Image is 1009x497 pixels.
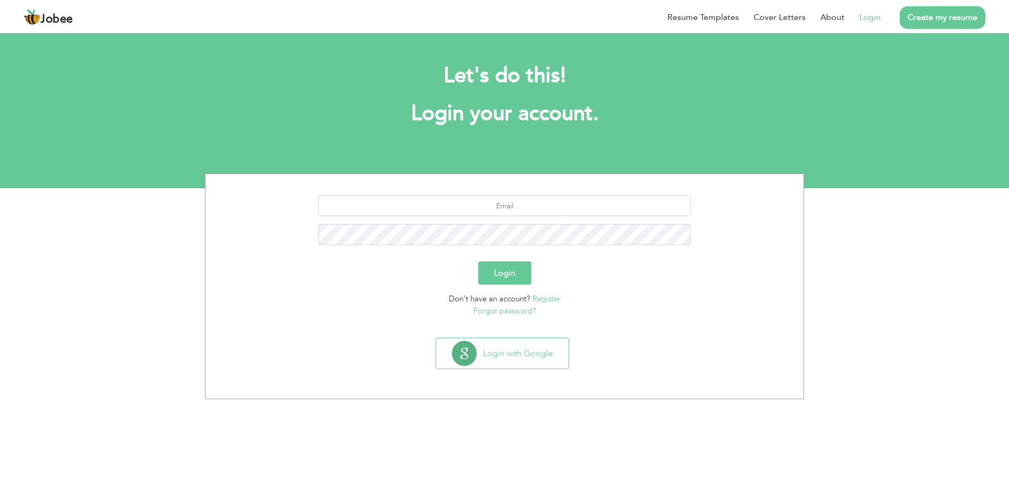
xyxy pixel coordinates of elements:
img: jobee.io [24,9,40,26]
h2: Let's do this! [221,62,788,89]
a: Login [859,11,881,24]
a: Jobee [24,9,73,26]
input: Email [318,195,691,216]
h1: Login your account. [221,100,788,127]
a: Create my resume [900,6,985,29]
span: Jobee [40,14,73,25]
button: Login [478,261,531,285]
a: Forgot password? [473,306,536,316]
button: Login with Google [436,338,569,369]
span: Don't have an account? [449,293,530,304]
a: Resume Templates [667,11,739,24]
a: Register [532,293,561,304]
a: Cover Letters [754,11,806,24]
a: About [820,11,845,24]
